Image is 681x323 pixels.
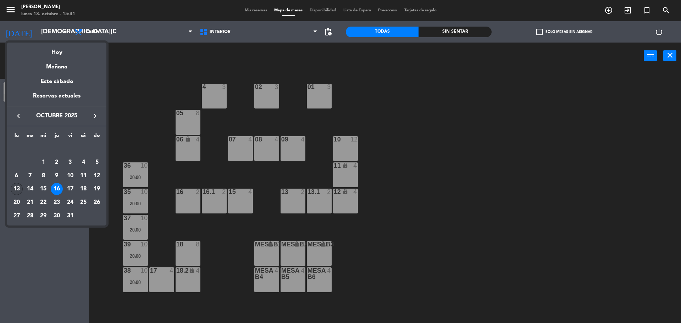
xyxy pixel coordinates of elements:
div: 29 [37,210,49,222]
div: 13 [11,183,23,195]
td: 15 de octubre de 2025 [37,182,50,196]
td: 9 de octubre de 2025 [50,169,63,183]
span: octubre 2025 [25,111,89,121]
td: 22 de octubre de 2025 [37,196,50,209]
div: 26 [91,196,103,208]
th: lunes [10,132,23,143]
td: 2 de octubre de 2025 [50,156,63,169]
div: 27 [11,210,23,222]
div: 8 [37,170,49,182]
th: viernes [63,132,77,143]
div: 5 [91,156,103,168]
td: 11 de octubre de 2025 [77,169,90,183]
td: 7 de octubre de 2025 [23,169,37,183]
div: 11 [77,170,89,182]
div: 18 [77,183,89,195]
td: 25 de octubre de 2025 [77,196,90,209]
td: 18 de octubre de 2025 [77,182,90,196]
td: 14 de octubre de 2025 [23,182,37,196]
div: 10 [64,170,76,182]
div: 2 [51,156,63,168]
td: 12 de octubre de 2025 [90,169,104,183]
td: 4 de octubre de 2025 [77,156,90,169]
div: 19 [91,183,103,195]
td: 16 de octubre de 2025 [50,182,63,196]
th: miércoles [37,132,50,143]
td: 26 de octubre de 2025 [90,196,104,209]
th: jueves [50,132,63,143]
td: 29 de octubre de 2025 [37,209,50,223]
th: domingo [90,132,104,143]
td: OCT. [10,142,104,156]
i: keyboard_arrow_left [14,112,23,120]
td: 31 de octubre de 2025 [63,209,77,223]
div: 24 [64,196,76,208]
td: 10 de octubre de 2025 [63,169,77,183]
div: 1 [37,156,49,168]
div: 12 [91,170,103,182]
button: keyboard_arrow_right [89,111,101,121]
div: 30 [51,210,63,222]
th: martes [23,132,37,143]
div: 23 [51,196,63,208]
div: Mañana [7,57,106,72]
td: 24 de octubre de 2025 [63,196,77,209]
td: 30 de octubre de 2025 [50,209,63,223]
div: 22 [37,196,49,208]
td: 23 de octubre de 2025 [50,196,63,209]
div: 28 [24,210,36,222]
div: 3 [64,156,76,168]
button: keyboard_arrow_left [12,111,25,121]
td: 28 de octubre de 2025 [23,209,37,223]
div: 21 [24,196,36,208]
td: 27 de octubre de 2025 [10,209,23,223]
td: 1 de octubre de 2025 [37,156,50,169]
div: 25 [77,196,89,208]
div: 14 [24,183,36,195]
div: Reservas actuales [7,91,106,106]
td: 21 de octubre de 2025 [23,196,37,209]
div: 4 [77,156,89,168]
div: 9 [51,170,63,182]
div: 7 [24,170,36,182]
div: 16 [51,183,63,195]
div: Este sábado [7,72,106,91]
i: keyboard_arrow_right [91,112,99,120]
div: 15 [37,183,49,195]
div: 31 [64,210,76,222]
td: 6 de octubre de 2025 [10,169,23,183]
td: 5 de octubre de 2025 [90,156,104,169]
div: 20 [11,196,23,208]
td: 3 de octubre de 2025 [63,156,77,169]
div: 17 [64,183,76,195]
th: sábado [77,132,90,143]
div: 6 [11,170,23,182]
td: 19 de octubre de 2025 [90,182,104,196]
td: 8 de octubre de 2025 [37,169,50,183]
td: 13 de octubre de 2025 [10,182,23,196]
td: 20 de octubre de 2025 [10,196,23,209]
div: Hoy [7,43,106,57]
td: 17 de octubre de 2025 [63,182,77,196]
